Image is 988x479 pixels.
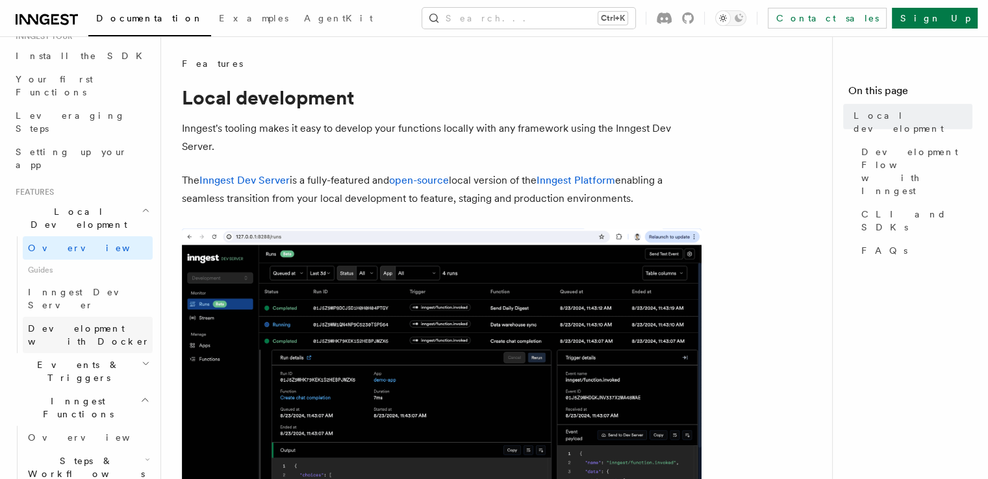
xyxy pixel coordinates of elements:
[848,83,972,104] h4: On this page
[856,140,972,203] a: Development Flow with Inngest
[537,174,615,186] a: Inngest Platform
[856,239,972,262] a: FAQs
[23,260,153,280] span: Guides
[28,432,162,443] span: Overview
[296,4,381,35] a: AgentKit
[10,31,73,42] span: Inngest tour
[23,426,153,449] a: Overview
[199,174,290,186] a: Inngest Dev Server
[10,140,153,177] a: Setting up your app
[304,13,373,23] span: AgentKit
[861,208,972,234] span: CLI and SDKs
[88,4,211,36] a: Documentation
[10,187,54,197] span: Features
[10,44,153,68] a: Install the SDK
[854,109,972,135] span: Local development
[10,205,142,231] span: Local Development
[892,8,978,29] a: Sign Up
[10,358,142,384] span: Events & Triggers
[28,323,150,347] span: Development with Docker
[16,51,150,61] span: Install the SDK
[96,13,203,23] span: Documentation
[28,287,139,310] span: Inngest Dev Server
[16,110,125,134] span: Leveraging Steps
[848,104,972,140] a: Local development
[182,171,702,208] p: The is a fully-featured and local version of the enabling a seamless transition from your local d...
[211,4,296,35] a: Examples
[28,243,162,253] span: Overview
[10,389,153,426] button: Inngest Functions
[219,13,288,23] span: Examples
[23,236,153,260] a: Overview
[10,353,153,389] button: Events & Triggers
[768,8,887,29] a: Contact sales
[422,8,635,29] button: Search...Ctrl+K
[861,145,972,197] span: Development Flow with Inngest
[23,317,153,353] a: Development with Docker
[10,68,153,104] a: Your first Functions
[182,86,702,109] h1: Local development
[10,395,140,421] span: Inngest Functions
[16,74,93,97] span: Your first Functions
[861,244,907,257] span: FAQs
[10,200,153,236] button: Local Development
[10,104,153,140] a: Leveraging Steps
[10,236,153,353] div: Local Development
[598,12,627,25] kbd: Ctrl+K
[16,147,127,170] span: Setting up your app
[715,10,746,26] button: Toggle dark mode
[856,203,972,239] a: CLI and SDKs
[182,57,243,70] span: Features
[23,280,153,317] a: Inngest Dev Server
[389,174,449,186] a: open-source
[182,119,702,156] p: Inngest's tooling makes it easy to develop your functions locally with any framework using the In...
